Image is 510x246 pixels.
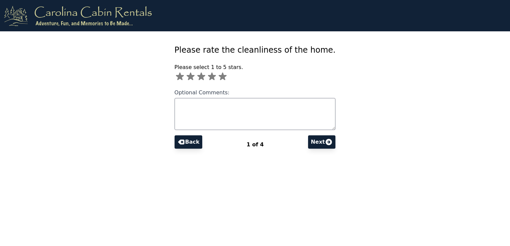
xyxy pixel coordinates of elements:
p: Please select 1 to 5 stars. [175,63,336,71]
textarea: Optional Comments: [175,98,336,130]
span: Optional Comments: [175,89,230,96]
span: Please rate the cleanliness of the home. [175,45,336,55]
img: logo.png [4,5,152,26]
button: Back [175,135,202,149]
button: Next [308,135,335,149]
span: 1 of 4 [247,141,264,148]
